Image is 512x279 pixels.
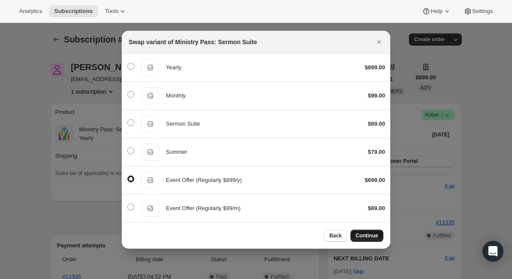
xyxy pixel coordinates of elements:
span: Sermon Suite [166,120,200,127]
button: Back [324,230,347,242]
span: Summer [166,149,187,155]
span: Continue [356,232,378,239]
span: Analytics [19,8,42,15]
div: Open Intercom Messenger [483,241,503,262]
button: Continue [350,230,383,242]
span: Subscriptions [54,8,93,15]
div: $69.00 [368,204,385,213]
div: $69.00 [368,120,385,128]
span: Monthly [166,92,186,99]
span: Event Offer (Regularly $899/y) [166,177,242,183]
div: $79.00 [368,148,385,156]
div: $899.00 [365,63,385,72]
div: $699.00 [365,176,385,185]
span: Settings [472,8,493,15]
span: Help [431,8,442,15]
button: Tools [100,5,132,17]
span: Back [329,232,342,239]
button: Analytics [14,5,47,17]
span: Yearly [166,64,181,71]
button: Close [373,36,385,48]
span: Event Offer (Regularly $99/m) [166,205,240,211]
button: Help [417,5,456,17]
h2: Swap variant of Ministry Pass: Sermon Suite [129,38,257,46]
button: Subscriptions [49,5,98,17]
button: Settings [458,5,498,17]
span: Tools [105,8,118,15]
div: $99.00 [368,91,385,100]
